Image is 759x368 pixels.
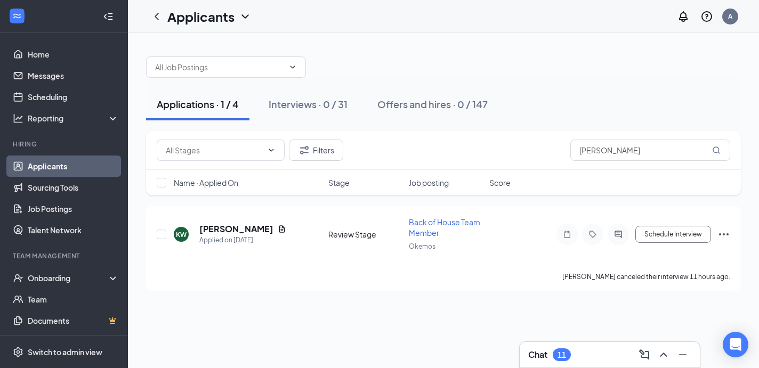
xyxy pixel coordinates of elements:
[586,230,599,239] svg: Tag
[558,350,566,359] div: 11
[657,348,670,361] svg: ChevronUp
[28,331,119,353] a: SurveysCrown
[288,63,297,71] svg: ChevronDown
[409,242,435,250] span: Okemos
[409,177,449,188] span: Job posting
[28,347,102,357] div: Switch to admin view
[712,146,721,154] svg: MagnifyingGlass
[655,346,672,363] button: ChevronUp
[167,7,235,26] h1: Applicants
[612,230,625,239] svg: ActiveChat
[562,272,730,282] div: [PERSON_NAME] canceled their interview 11 hours ago.
[13,251,117,260] div: Team Management
[674,346,691,363] button: Minimize
[298,144,311,157] svg: Filter
[28,273,110,283] div: Onboarding
[28,310,119,331] a: DocumentsCrown
[28,86,119,108] a: Scheduling
[239,10,252,23] svg: ChevronDown
[328,229,402,240] div: Review Stage
[561,230,574,239] svg: Note
[28,177,119,198] a: Sourcing Tools
[728,12,732,21] div: A
[636,346,653,363] button: ComposeMessage
[13,140,117,149] div: Hiring
[717,228,730,241] svg: Ellipses
[278,225,286,233] svg: Document
[13,347,23,357] svg: Settings
[409,217,480,238] span: Back of House Team Member
[638,348,651,361] svg: ComposeMessage
[289,140,343,161] button: Filter Filters
[28,156,119,177] a: Applicants
[570,140,730,161] input: Search in applications
[328,177,350,188] span: Stage
[377,97,488,111] div: Offers and hires · 0 / 147
[28,219,119,241] a: Talent Network
[166,144,263,156] input: All Stages
[174,177,238,188] span: Name · Applied On
[723,332,748,357] div: Open Intercom Messenger
[676,348,689,361] svg: Minimize
[28,289,119,310] a: Team
[635,226,711,243] button: Schedule Interview
[28,113,119,124] div: Reporting
[157,97,239,111] div: Applications · 1 / 4
[269,97,348,111] div: Interviews · 0 / 31
[199,235,286,246] div: Applied on [DATE]
[28,65,119,86] a: Messages
[13,273,23,283] svg: UserCheck
[677,10,690,23] svg: Notifications
[528,349,547,361] h3: Chat
[176,230,187,239] div: KW
[700,10,713,23] svg: QuestionInfo
[199,223,273,235] h5: [PERSON_NAME]
[13,113,23,124] svg: Analysis
[150,10,163,23] svg: ChevronLeft
[28,44,119,65] a: Home
[489,177,511,188] span: Score
[12,11,22,21] svg: WorkstreamLogo
[267,146,276,154] svg: ChevronDown
[28,198,119,219] a: Job Postings
[103,11,114,22] svg: Collapse
[155,61,284,73] input: All Job Postings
